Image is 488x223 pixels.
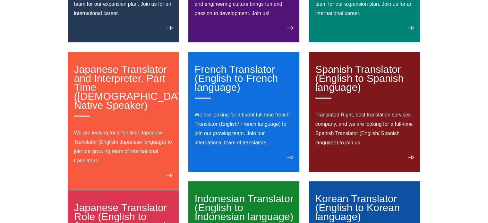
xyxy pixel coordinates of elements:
[167,26,173,34] a: Read more about Translation Account Intern
[315,110,414,147] p: Translated Right, best translation services company, and we are looking for a full-time Spanish T...
[195,110,294,147] p: We are looking for a fluent full-time french Translator (English/ French language) to join our gr...
[287,26,294,34] a: Read more about Junior Full Stack Software Developer
[287,155,294,163] a: Read more about French Translator (English to French language)
[408,155,414,163] a: Read more about Spanish Translator (English to Spanish language)
[74,128,173,165] p: We are looking for a full-time Japanese Translator (English/ Japanese language) to join our growi...
[315,64,414,99] a: Spanish Translator (English to Spanish language)
[74,64,193,117] a: Japanese Translator and Interpreter, Part Time ([DEMOGRAPHIC_DATA] Native Speaker)
[408,26,414,34] a: Read more about Translation Account Manager
[195,64,294,99] a: French Translator (English to French language)
[167,173,173,181] a: Read more about Japanese Translator and Interpreter, Part Time (Japanese Native Speaker)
